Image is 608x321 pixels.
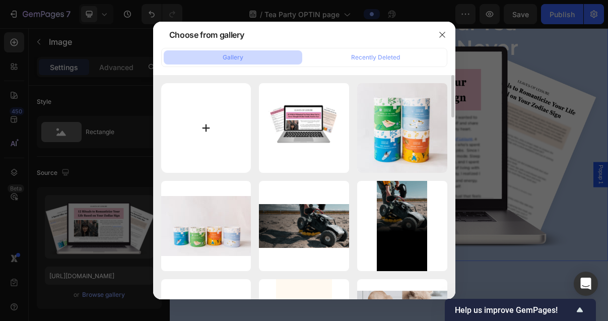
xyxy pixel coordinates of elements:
[455,304,586,316] button: Show survey - Help us improve GemPages!
[259,204,349,248] img: image
[169,29,244,41] div: Choose from gallery
[455,305,574,315] span: Help us improve GemPages!
[574,272,598,296] div: Open Intercom Messenger
[377,181,427,271] img: image
[306,50,445,65] button: Recently Deleted
[589,188,599,215] span: Popup 1
[223,53,243,62] div: Gallery
[351,53,400,62] div: Recently Deleted
[268,83,340,173] img: image
[357,83,447,173] img: image
[164,50,302,65] button: Gallery
[161,196,251,256] img: image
